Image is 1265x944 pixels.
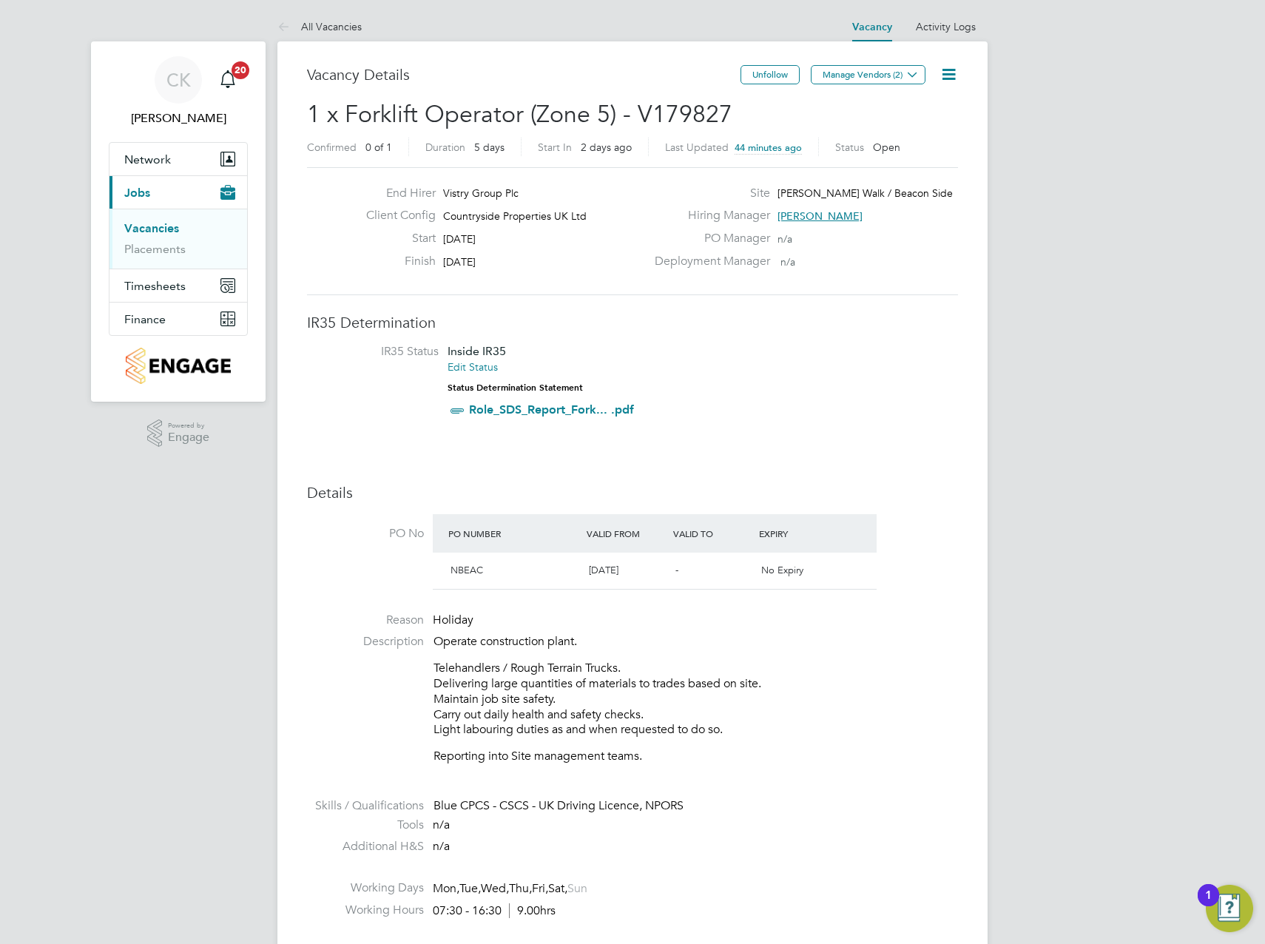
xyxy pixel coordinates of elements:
a: Activity Logs [916,20,976,33]
strong: Status Determination Statement [448,382,583,393]
span: Fri, [532,881,548,896]
span: Holiday [433,613,473,627]
span: Tue, [459,881,481,896]
span: Wed, [481,881,509,896]
span: - [675,564,678,576]
span: Powered by [168,419,209,432]
p: Reporting into Site management teams. [434,749,958,764]
span: n/a [433,839,450,854]
div: Jobs [109,209,247,269]
span: Craig Kennedy [109,109,248,127]
span: 1 x Forklift Operator (Zone 5) - V179827 [307,100,732,129]
span: [PERSON_NAME] [777,209,863,223]
a: CK[PERSON_NAME] [109,56,248,127]
label: Additional H&S [307,839,424,854]
span: 44 minutes ago [735,141,802,154]
span: 5 days [474,141,505,154]
div: 1 [1205,895,1212,914]
a: Vacancies [124,221,179,235]
div: PO Number [445,520,583,547]
a: Vacancy [852,21,892,33]
span: Engage [168,431,209,444]
label: Reason [307,613,424,628]
span: Open [873,141,900,154]
span: n/a [433,817,450,832]
button: Open Resource Center, 1 new notification [1206,885,1253,932]
label: IR35 Status [322,344,439,360]
div: Valid To [669,520,756,547]
nav: Main navigation [91,41,266,402]
label: Hiring Manager [646,208,770,223]
span: Sat, [548,881,567,896]
span: [DATE] [589,564,618,576]
span: Inside IR35 [448,344,506,358]
label: Tools [307,817,424,833]
label: Finish [354,254,436,269]
p: Telehandlers / Rough Terrain Trucks. Delivering large quantities of materials to trades based on ... [434,661,958,738]
a: Powered byEngage [147,419,210,448]
h3: IR35 Determination [307,313,958,332]
label: Last Updated [665,141,729,154]
h3: Details [307,483,958,502]
label: Working Hours [307,903,424,918]
label: Deployment Manager [646,254,770,269]
span: Vistry Group Plc [443,186,519,200]
span: 9.00hrs [509,903,556,918]
span: n/a [780,255,795,269]
span: CK [166,70,191,90]
span: Mon, [433,881,459,896]
div: Expiry [755,520,842,547]
a: Role_SDS_Report_Fork... .pdf [469,402,634,417]
label: Description [307,634,424,650]
label: Start In [538,141,572,154]
button: Timesheets [109,269,247,302]
label: End Hirer [354,186,436,201]
a: 20 [213,56,243,104]
button: Network [109,143,247,175]
label: Skills / Qualifications [307,798,424,814]
span: NBEAC [451,564,483,576]
span: 2 days ago [581,141,632,154]
span: [DATE] [443,232,476,246]
span: Finance [124,312,166,326]
label: Client Config [354,208,436,223]
a: Edit Status [448,360,498,374]
label: Working Days [307,880,424,896]
p: Operate construction plant. [434,634,958,650]
span: Timesheets [124,279,186,293]
button: Jobs [109,176,247,209]
label: Site [646,186,770,201]
button: Finance [109,303,247,335]
div: 07:30 - 16:30 [433,903,556,919]
span: Thu, [509,881,532,896]
span: [DATE] [443,255,476,269]
label: Status [835,141,864,154]
span: Countryside Properties UK Ltd [443,209,587,223]
span: Jobs [124,186,150,200]
span: n/a [777,232,792,246]
span: [PERSON_NAME] Walk / Beacon Side [777,186,953,200]
span: Sun [567,881,587,896]
a: All Vacancies [277,20,362,33]
img: countryside-properties-logo-retina.png [126,348,230,384]
span: Network [124,152,171,166]
div: Valid From [583,520,669,547]
label: Start [354,231,436,246]
a: Placements [124,242,186,256]
span: No Expiry [761,564,803,576]
span: 20 [232,61,249,79]
div: Blue CPCS - CSCS - UK Driving Licence, NPORS [434,798,958,814]
label: Confirmed [307,141,357,154]
label: PO Manager [646,231,770,246]
h3: Vacancy Details [307,65,741,84]
label: PO No [307,526,424,542]
button: Unfollow [741,65,800,84]
label: Duration [425,141,465,154]
span: 0 of 1 [365,141,392,154]
button: Manage Vendors (2) [811,65,925,84]
a: Go to home page [109,348,248,384]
